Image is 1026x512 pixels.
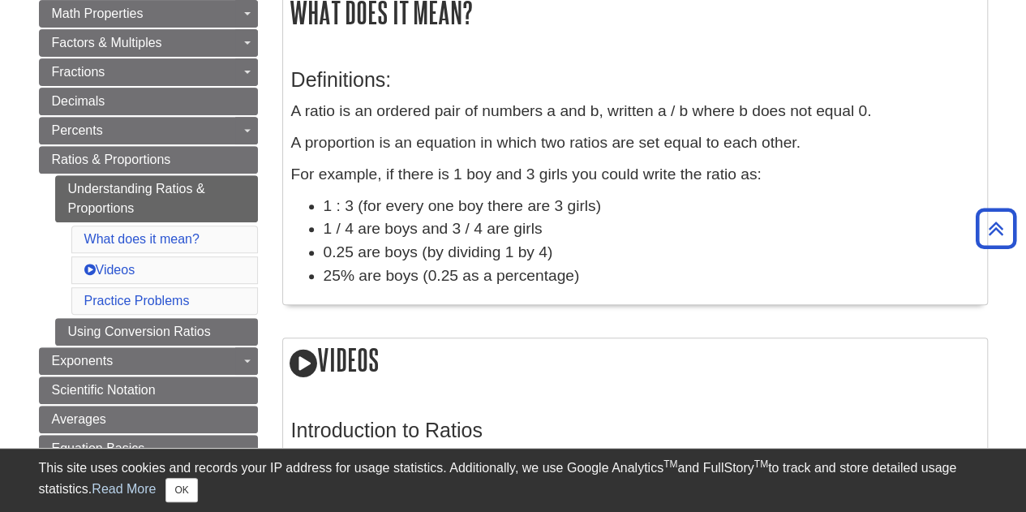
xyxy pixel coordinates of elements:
a: Using Conversion Ratios [55,318,258,346]
span: Scientific Notation [52,383,156,397]
a: What does it mean? [84,232,200,246]
a: Fractions [39,58,258,86]
div: This site uses cookies and records your IP address for usage statistics. Additionally, we use Goo... [39,458,988,502]
li: 1 / 4 are boys and 3 / 4 are girls [324,217,979,241]
li: 1 : 3 (for every one boy there are 3 girls) [324,195,979,218]
sup: TM [663,458,677,470]
p: A proportion is an equation in which two ratios are set equal to each other. [291,131,979,155]
a: Decimals [39,88,258,115]
a: Exponents [39,347,258,375]
a: Factors & Multiples [39,29,258,57]
p: A ratio is an ordered pair of numbers a and b, written a / b where b does not equal 0. [291,100,979,123]
a: Percents [39,117,258,144]
span: Math Properties [52,6,144,20]
span: Ratios & Proportions [52,153,171,166]
li: 25% are boys (0.25 as a percentage) [324,265,979,288]
a: Ratios & Proportions [39,146,258,174]
a: Averages [39,406,258,433]
a: Back to Top [970,217,1022,239]
span: Exponents [52,354,114,368]
span: Equation Basics [52,441,145,455]
h3: Introduction to Ratios [291,419,979,442]
a: Equation Basics [39,435,258,463]
a: Videos [84,263,135,277]
h3: Definitions: [291,68,979,92]
a: Understanding Ratios & Proportions [55,175,258,222]
span: Fractions [52,65,105,79]
sup: TM [754,458,768,470]
a: Read More [92,482,156,496]
a: Practice Problems [84,294,190,308]
h2: Videos [283,338,987,385]
span: Averages [52,412,106,426]
button: Close [165,478,197,502]
span: Percents [52,123,103,137]
span: Decimals [52,94,105,108]
li: 0.25 are boys (by dividing 1 by 4) [324,241,979,265]
a: Scientific Notation [39,376,258,404]
p: For example, if there is 1 boy and 3 girls you could write the ratio as: [291,163,979,187]
span: Factors & Multiples [52,36,162,49]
